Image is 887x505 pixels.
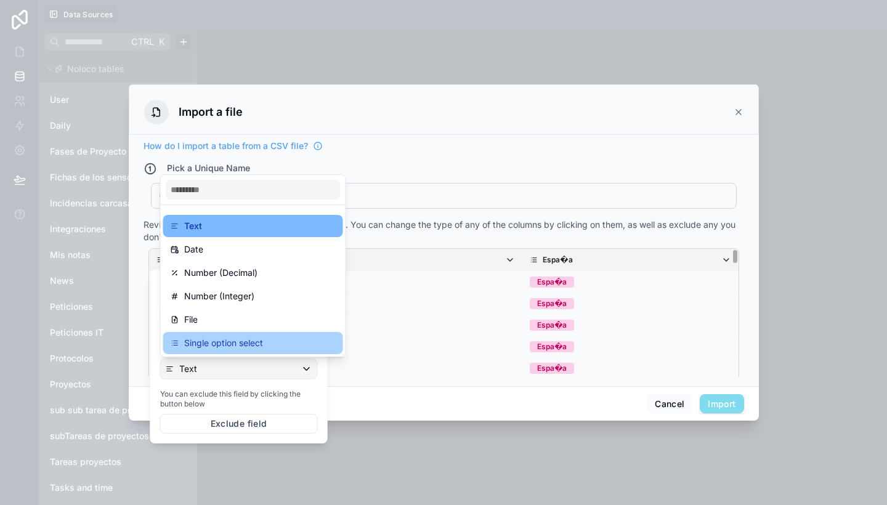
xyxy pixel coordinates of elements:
[167,162,250,176] h4: Pick a Unique Name
[537,298,567,309] div: Espa�a
[179,103,243,121] h3: Import a file
[144,140,323,152] a: How do I import a table from a CSV file?
[184,336,263,350] p: Single option select
[537,363,567,374] div: Espa�a
[184,265,257,280] p: Number (Decimal)
[543,255,572,265] p: Espa�a
[149,314,523,336] td: CASA VIVA
[144,140,308,152] span: How do I import a table from a CSV file?
[149,336,523,357] td: FRONDA (MAGATZEM VERD)
[537,341,567,352] div: Espa�a
[537,320,567,331] div: Espa�a
[647,394,692,414] button: Cancel
[537,277,567,288] div: Espa�a
[144,219,744,243] div: Review the suggested table created from your file. You can change the type of any of the columns ...
[184,242,203,257] p: Date
[149,271,523,293] td: TCGroupSolutions
[149,249,739,395] div: scrollable content
[184,219,202,233] p: Text
[149,293,523,314] td: CLIENTE PRUEBAS
[184,289,254,304] p: Number (Integer)
[184,312,198,327] p: File
[149,357,523,379] td: LA SIRENA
